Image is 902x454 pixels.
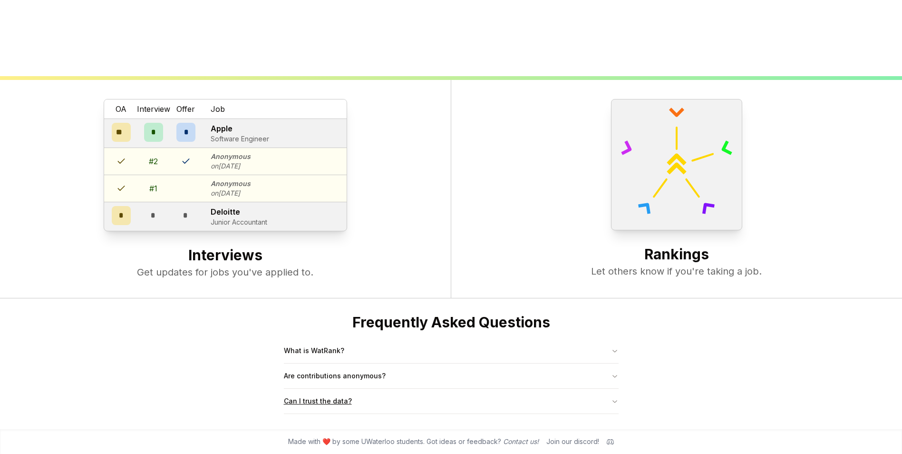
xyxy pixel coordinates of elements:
button: What is WatRank? [284,338,619,363]
span: Interview [137,103,170,115]
p: Let others know if you're taking a job. [470,265,883,278]
p: Get updates for jobs you've applied to. [19,266,432,279]
p: Software Engineer [211,134,269,144]
span: OA [116,103,126,115]
a: Contact us! [503,437,539,445]
p: on [DATE] [211,161,251,171]
div: Join our discord! [546,437,599,446]
p: Deloitte [211,206,267,217]
p: on [DATE] [211,188,251,198]
p: Apple [211,123,269,134]
p: Anonymous [211,179,251,188]
h2: Rankings [470,246,883,265]
span: Offer [176,103,195,115]
p: Anonymous [211,152,251,161]
h2: Frequently Asked Questions [284,314,619,331]
h2: Interviews [19,247,432,266]
p: Junior Accountant [211,217,267,227]
button: Are contributions anonymous? [284,364,619,388]
span: Job [211,103,225,115]
span: Made with ❤️ by some UWaterloo students. Got ideas or feedback? [288,437,539,446]
button: Can I trust the data? [284,389,619,414]
div: # 2 [149,156,158,167]
div: # 1 [149,183,157,194]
